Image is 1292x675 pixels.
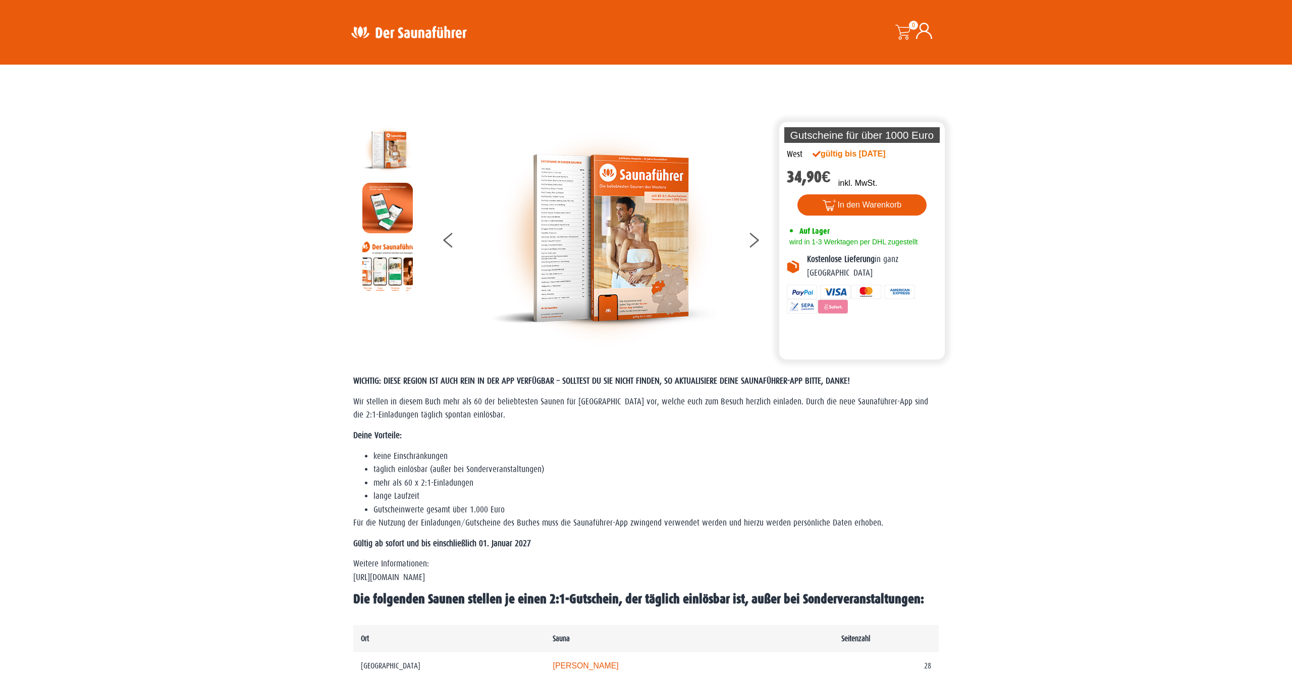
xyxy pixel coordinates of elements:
span: Wir stellen in diesem Buch mehr als 60 der beliebtesten Saunen für [GEOGRAPHIC_DATA] vor, welche ... [353,397,928,420]
p: inkl. MwSt. [838,177,877,189]
p: Für die Nutzung der Einladungen/Gutscheine des Buches muss die Saunaführer-App zwingend verwendet... [353,516,939,530]
div: West [787,148,802,161]
p: in ganz [GEOGRAPHIC_DATA] [807,253,937,280]
img: der-saunafuehrer-2025-west [491,125,718,352]
img: Anleitung7tn [362,241,413,291]
li: keine Einschränkungen [373,450,939,463]
img: der-saunafuehrer-2025-west [362,125,413,175]
li: Gutscheinwerte gesamt über 1.000 Euro [373,503,939,516]
strong: Deine Vorteile: [353,431,402,440]
p: Weitere Informationen: [URL][DOMAIN_NAME] [353,557,939,584]
li: lange Laufzeit [373,490,939,503]
a: [PERSON_NAME] [553,661,618,670]
span: WICHTIG: DIESE REGION IST AUCH REIN IN DER APP VERFÜGBAR – SOLLTEST DU SIE NICHT FINDEN, SO AKTUA... [353,376,850,386]
b: Die folgenden Saunen stellen je einen 2:1-Gutschein, der täglich einlösbar ist, außer bei Sonderv... [353,592,924,606]
b: Ort [361,634,369,643]
b: Seitenzahl [841,634,870,643]
img: MOCKUP-iPhone_regional [362,183,413,233]
button: In den Warenkorb [797,194,927,216]
b: Kostenlose Lieferung [807,254,875,264]
li: mehr als 60 x 2:1-Einladungen [373,477,939,490]
li: täglich einlösbar (außer bei Sonderveranstaltungen) [373,463,939,476]
span: Auf Lager [799,226,830,236]
strong: Gültig ab sofort und bis einschließlich 01. Januar 2027 [353,539,531,548]
bdi: 34,90 [787,168,831,186]
b: Sauna [553,634,570,643]
p: Gutscheine für über 1000 Euro [784,127,940,143]
span: wird in 1-3 Werktagen per DHL zugestellt [787,238,918,246]
span: 0 [909,21,918,30]
span: € [822,168,831,186]
div: gültig bis [DATE] [813,148,907,160]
